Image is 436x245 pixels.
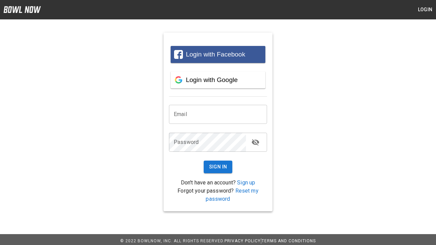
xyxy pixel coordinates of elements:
[120,239,224,243] span: © 2022 BowlNow, Inc. All Rights Reserved.
[169,187,267,203] p: Forgot your password?
[171,46,265,63] button: Login with Facebook
[186,76,238,83] span: Login with Google
[262,239,316,243] a: Terms and Conditions
[204,161,233,173] button: Sign In
[186,51,245,58] span: Login with Facebook
[249,135,262,149] button: toggle password visibility
[224,239,261,243] a: Privacy Policy
[3,6,41,13] img: logo
[206,187,258,202] a: Reset my password
[414,3,436,16] button: Login
[237,179,255,186] a: Sign up
[169,179,267,187] p: Don't have an account?
[171,71,265,88] button: Login with Google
